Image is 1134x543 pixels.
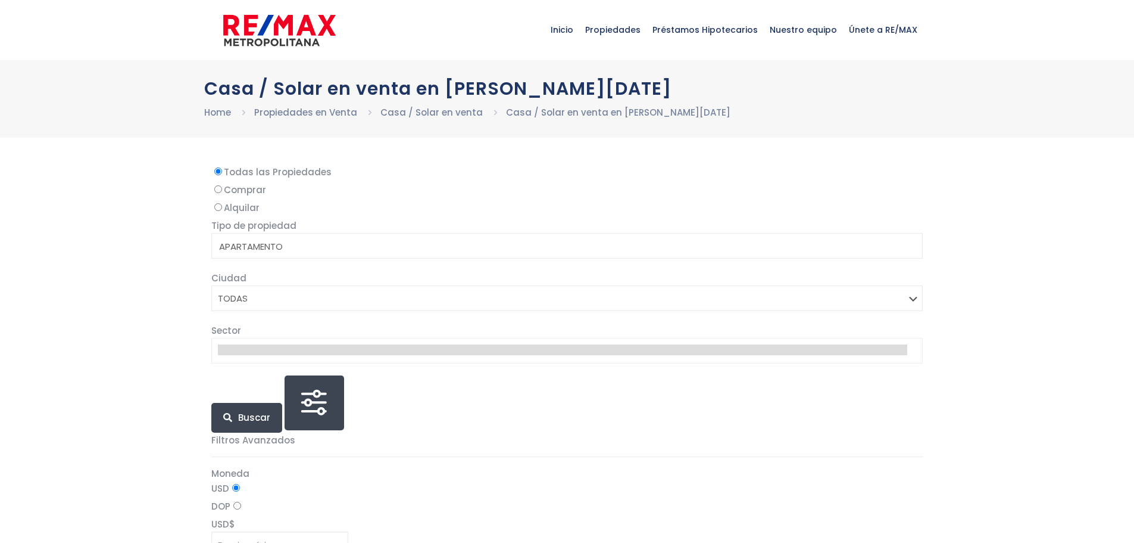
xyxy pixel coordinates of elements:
[218,240,908,254] option: APARTAMENTO
[843,12,923,48] span: Únete a RE/MAX
[211,272,246,284] span: Ciudad
[646,12,764,48] span: Préstamos Hipotecarios
[380,106,483,119] a: Casa / Solar en venta
[233,502,241,510] input: DOP
[218,254,908,268] option: CASA
[211,518,229,530] span: USD
[214,167,222,175] input: Todas las Propiedades
[204,78,930,99] h1: Casa / Solar en venta en [PERSON_NAME][DATE]
[211,433,923,448] p: Filtros Avanzados
[211,467,249,480] span: Moneda
[232,484,240,492] input: USD
[223,13,336,48] img: remax-metropolitana-logo
[204,106,231,119] a: Home
[214,185,222,193] input: Comprar
[211,182,923,197] label: Comprar
[211,165,923,179] label: Todas las Propiedades
[211,219,296,232] span: Tipo de propiedad
[254,106,357,119] a: Propiedades en Venta
[211,200,923,215] label: Alquilar
[214,203,222,211] input: Alquilar
[506,106,730,119] a: Casa / Solar en venta en [PERSON_NAME][DATE]
[211,499,923,514] label: DOP
[545,12,579,48] span: Inicio
[211,324,241,337] span: Sector
[579,12,646,48] span: Propiedades
[211,403,282,433] button: Buscar
[211,481,923,496] label: USD
[764,12,843,48] span: Nuestro equipo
